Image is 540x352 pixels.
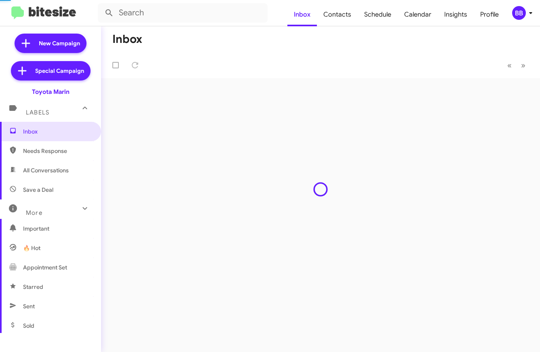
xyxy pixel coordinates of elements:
[521,60,525,70] span: »
[358,3,398,26] a: Schedule
[502,57,517,74] button: Previous
[23,147,92,155] span: Needs Response
[503,57,530,74] nav: Page navigation example
[23,283,43,291] span: Starred
[32,88,70,96] div: Toyota Marin
[438,3,474,26] a: Insights
[23,225,92,233] span: Important
[26,209,42,216] span: More
[23,322,34,330] span: Sold
[505,6,531,20] button: BB
[39,39,80,47] span: New Campaign
[23,186,53,194] span: Save a Deal
[474,3,505,26] a: Profile
[317,3,358,26] a: Contacts
[26,109,49,116] span: Labels
[11,61,91,81] a: Special Campaign
[287,3,317,26] a: Inbox
[516,57,530,74] button: Next
[23,127,92,136] span: Inbox
[35,67,84,75] span: Special Campaign
[23,263,67,271] span: Appointment Set
[512,6,526,20] div: BB
[15,34,86,53] a: New Campaign
[98,3,268,23] input: Search
[398,3,438,26] a: Calendar
[507,60,512,70] span: «
[23,166,69,174] span: All Conversations
[23,244,40,252] span: 🔥 Hot
[112,33,142,46] h1: Inbox
[23,302,35,310] span: Sent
